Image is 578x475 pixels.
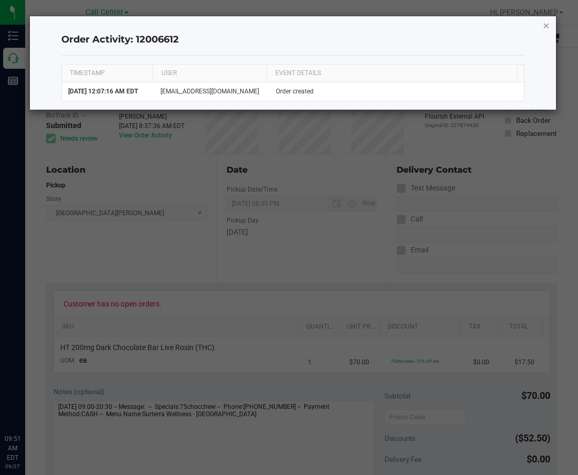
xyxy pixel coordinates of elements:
span: [DATE] 12:07:16 AM EDT [68,88,138,95]
th: TIMESTAMP [62,65,153,82]
td: [EMAIL_ADDRESS][DOMAIN_NAME] [154,82,270,101]
h4: Order Activity: 12006612 [61,33,525,47]
td: Order created [270,82,524,101]
th: USER [153,65,266,82]
th: EVENT DETAILS [266,65,517,82]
